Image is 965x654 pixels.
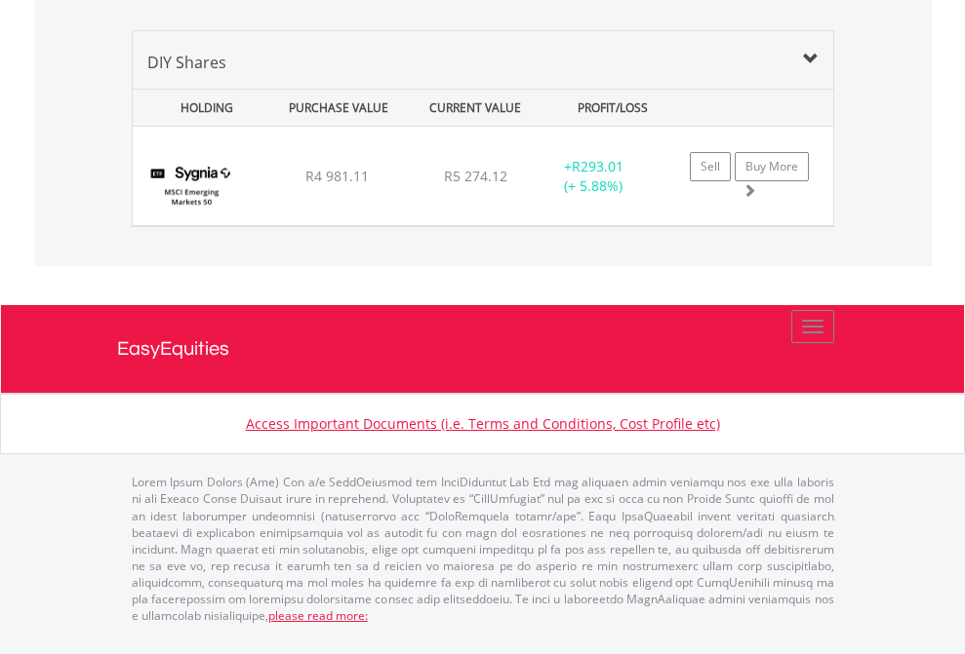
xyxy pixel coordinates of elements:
[572,157,623,175] span: R293.01
[546,90,679,126] div: PROFIT/LOSS
[268,607,368,624] a: please read more:
[246,414,720,433] a: Access Important Documents (i.e. Terms and Conditions, Cost Profile etc)
[132,474,834,624] p: Lorem Ipsum Dolors (Ame) Con a/e SeddOeiusmod tem InciDiduntut Lab Etd mag aliquaen admin veniamq...
[272,90,405,126] div: PURCHASE VALUE
[305,167,369,185] span: R4 981.11
[135,90,267,126] div: HOLDING
[147,52,226,73] span: DIY Shares
[735,152,809,181] a: Buy More
[409,90,542,126] div: CURRENT VALUE
[444,167,507,185] span: R5 274.12
[117,305,849,393] a: EasyEquities
[142,151,241,220] img: EQU.ZA.SYGEMF.png
[690,152,731,181] a: Sell
[533,157,655,196] div: + (+ 5.88%)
